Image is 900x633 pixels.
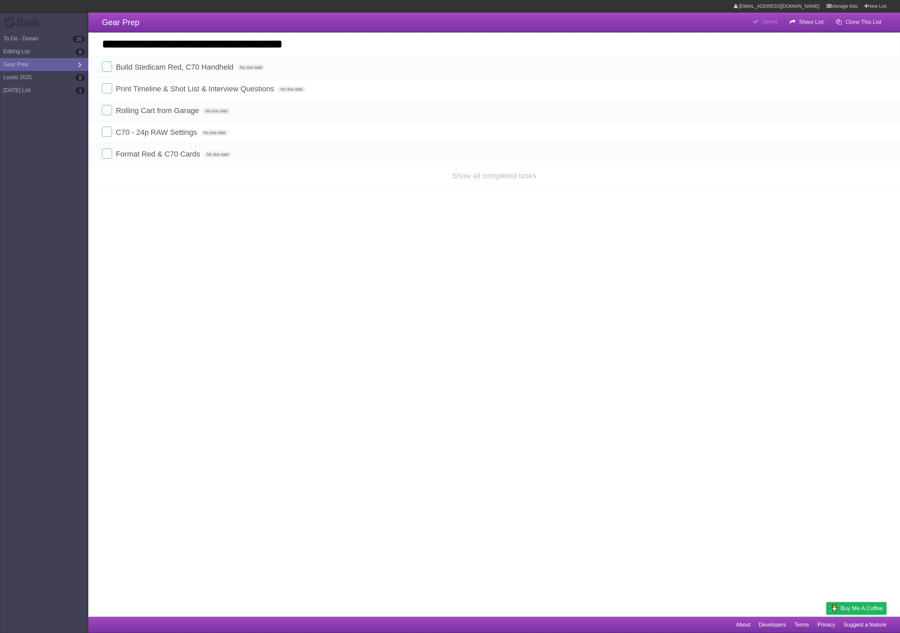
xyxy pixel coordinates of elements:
[116,63,235,71] span: Build Stedicam Red, C70 Handheld
[452,171,536,180] a: Show all completed tasks
[830,16,886,28] button: Clone This List
[794,618,809,631] a: Terms
[102,83,112,93] label: Done
[758,618,786,631] a: Developers
[826,602,886,615] a: Buy me a coffee
[102,105,112,115] label: Done
[102,18,140,27] span: Gear Prep
[799,19,824,25] b: Share List
[116,106,201,115] span: Rolling Cart from Garage
[204,151,231,158] span: No due date
[830,602,839,614] img: Buy me a coffee
[841,602,883,614] span: Buy me a coffee
[201,130,228,136] span: No due date
[102,61,112,72] label: Done
[75,74,85,81] b: 8
[817,618,835,631] a: Privacy
[102,127,112,137] label: Done
[3,17,44,29] div: Flask
[784,16,829,28] button: Share List
[762,19,777,24] b: Saved
[845,19,881,25] b: Clone This List
[116,128,199,137] span: C70 - 24p RAW Settings
[75,87,85,94] b: 1
[736,618,750,631] a: About
[844,618,886,631] a: Suggest a feature
[102,148,112,159] label: Done
[237,65,265,71] span: No due date
[75,49,85,55] b: 8
[116,150,202,158] span: Format Red & C70 Cards
[116,85,276,93] span: Print Timeline & Shot List & Interview Questions
[203,108,230,114] span: No due date
[73,36,85,42] b: 10
[278,86,305,92] span: No due date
